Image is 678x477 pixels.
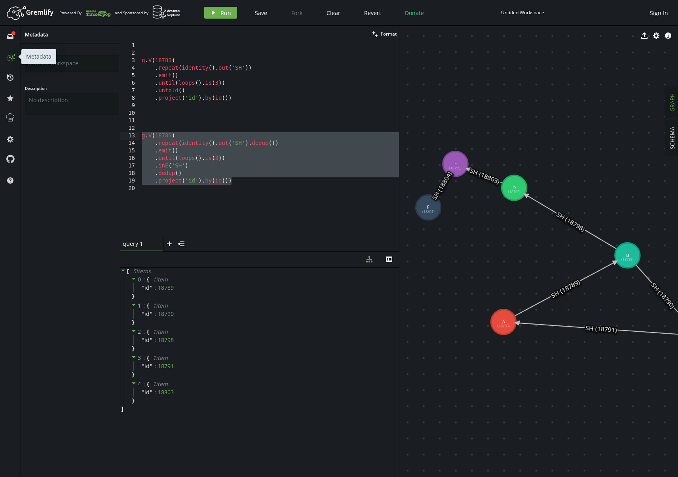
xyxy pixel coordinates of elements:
[291,9,302,17] span: Fork
[454,160,457,166] tspan: E
[120,132,140,140] div: 13
[153,302,168,309] span: 1 item
[147,302,149,309] span: {
[120,155,140,162] div: 16
[158,284,174,291] div: 18789
[25,48,119,53] label: Title
[449,165,461,171] tspan: (18799)
[120,87,140,95] div: 7
[138,354,141,361] span: 3
[153,276,168,283] span: 1 item
[127,268,129,275] span: [
[142,336,144,344] span: "
[131,319,134,326] span: }
[364,9,381,17] span: Revert
[131,345,134,352] span: }
[138,276,141,283] span: 0
[158,310,174,317] div: 18790
[123,240,154,247] span: query 1
[626,252,629,258] tspan: B
[131,371,134,378] span: }
[153,380,168,388] span: 1 item
[158,389,174,396] div: 18803
[204,7,237,19] button: Run
[152,5,180,19] img: AWS Neptune
[144,310,150,317] span: id
[120,57,140,65] div: 3
[120,125,140,132] div: 12
[321,7,346,19] button: Clear
[25,86,119,91] label: Description
[120,95,140,102] div: 8
[513,184,516,190] tspan: D
[120,42,140,49] div: 1
[120,405,123,412] span: ]
[131,293,134,300] span: }
[405,9,424,17] span: Donate
[120,65,140,72] div: 4
[144,363,150,370] span: id
[150,284,153,291] span: "
[131,397,134,404] span: }
[285,7,309,19] button: Fork
[142,362,144,370] span: "
[154,336,156,344] span: :
[144,389,150,396] span: id
[154,363,156,370] span: :
[59,6,111,20] div: Powered By
[120,72,140,80] div: 5
[621,257,634,262] tspan: (18785)
[508,189,520,194] tspan: (18796)
[358,7,387,19] button: Revert
[133,267,151,275] span: 5 item s
[142,388,144,396] span: "
[150,336,153,344] span: "
[120,147,140,155] div: 15
[120,140,140,147] div: 14
[143,380,145,388] span: :
[120,177,140,185] div: 19
[220,9,231,17] span: Run
[147,276,149,283] span: {
[646,7,672,19] button: Sign In
[143,328,145,335] span: :
[147,380,149,388] span: {
[501,10,544,15] div: Untitled Workspace
[120,162,140,170] div: 17
[120,49,140,57] div: 2
[154,389,156,396] span: :
[369,26,399,42] button: Format
[120,80,140,87] div: 6
[120,117,140,125] div: 11
[21,49,56,64] div: Metadata
[147,328,149,335] span: {
[498,323,510,329] tspan: (18783)
[422,209,435,214] tspan: (18801)
[120,102,140,110] div: 9
[143,354,145,361] span: :
[115,5,180,20] div: and Sponsored by
[150,362,153,370] span: "
[669,127,676,149] span: SCHEMA
[147,354,149,361] span: {
[144,336,150,344] span: id
[25,31,48,38] span: Metadata
[669,93,676,112] span: GRAPH
[143,302,145,309] span: :
[120,170,140,177] div: 18
[502,319,505,325] tspan: A
[153,328,168,335] span: 1 item
[158,336,174,344] div: 18798
[399,7,430,19] button: Donate
[138,328,141,335] span: 2
[142,284,144,291] span: "
[327,9,340,17] span: Clear
[427,204,429,210] tspan: F
[144,284,150,291] span: id
[249,7,273,19] button: Save
[150,388,153,396] span: "
[142,310,144,317] span: "
[381,30,397,37] span: Format
[150,310,153,317] span: "
[120,110,140,117] div: 10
